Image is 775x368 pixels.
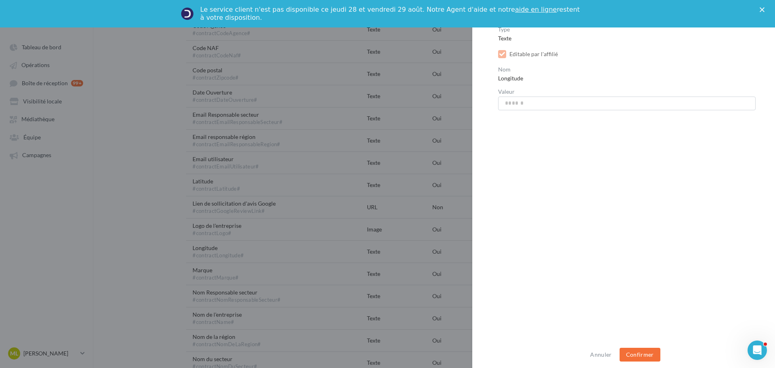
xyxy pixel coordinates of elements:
[587,350,615,360] button: Annuler
[200,6,581,22] div: Le service client n'est pas disponible ce jeudi 28 et vendredi 29 août. Notre Agent d'aide et not...
[498,89,756,95] label: Valeur
[498,74,756,82] div: Longitude
[748,341,767,360] iframe: Intercom live chat
[509,50,558,58] div: Editable par l'affilié
[498,67,756,72] label: Nom
[760,7,768,12] div: Fermer
[515,6,557,13] a: aide en ligne
[498,27,756,32] label: Type
[498,34,756,42] div: Texte
[181,7,194,20] img: Profile image for Service-Client
[620,348,660,362] button: Confirmer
